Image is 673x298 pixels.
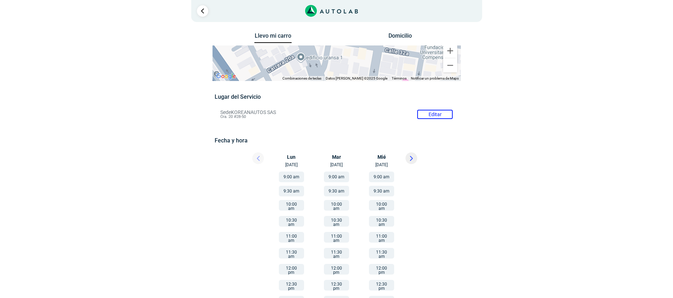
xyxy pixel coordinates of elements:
[279,280,304,291] button: 12:30 pm
[324,232,349,243] button: 11:00 am
[254,32,292,43] button: Llevo mi carro
[326,76,387,80] span: Datos [PERSON_NAME] ©2025 Google
[324,216,349,227] button: 10:30 am
[324,248,349,259] button: 11:30 am
[279,186,304,196] button: 9:30 am
[215,137,458,144] h5: Fecha y hora
[214,72,238,81] img: Google
[214,72,238,81] a: Abre esta zona en Google Maps (se abre en una nueva ventana)
[369,280,394,291] button: 12:30 pm
[467,5,473,17] span: 1
[369,264,394,275] button: 12:00 pm
[282,76,321,81] button: Combinaciones de teclas
[369,186,394,196] button: 9:30 am
[279,200,304,211] button: 10:00 am
[305,7,358,14] a: Link al sitio de autolab
[369,216,394,227] button: 10:30 am
[324,172,349,182] button: 9:00 am
[324,186,349,196] button: 9:30 am
[215,93,458,100] h5: Lugar del Servicio
[279,172,304,182] button: 9:00 am
[279,216,304,227] button: 10:30 am
[279,232,304,243] button: 11:00 am
[443,58,457,72] button: Reducir
[369,200,394,211] button: 10:00 am
[279,248,304,259] button: 11:30 am
[324,200,349,211] button: 10:00 am
[369,248,394,259] button: 11:30 am
[411,76,459,80] a: Notificar un problema de Maps
[324,280,349,291] button: 12:30 pm
[443,44,457,58] button: Ampliar
[324,264,349,275] button: 12:00 pm
[392,76,407,80] a: Términos
[369,232,394,243] button: 11:00 am
[369,172,394,182] button: 9:00 am
[197,5,208,17] a: Ir al paso anterior
[381,32,419,43] button: Domicilio
[279,264,304,275] button: 12:00 pm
